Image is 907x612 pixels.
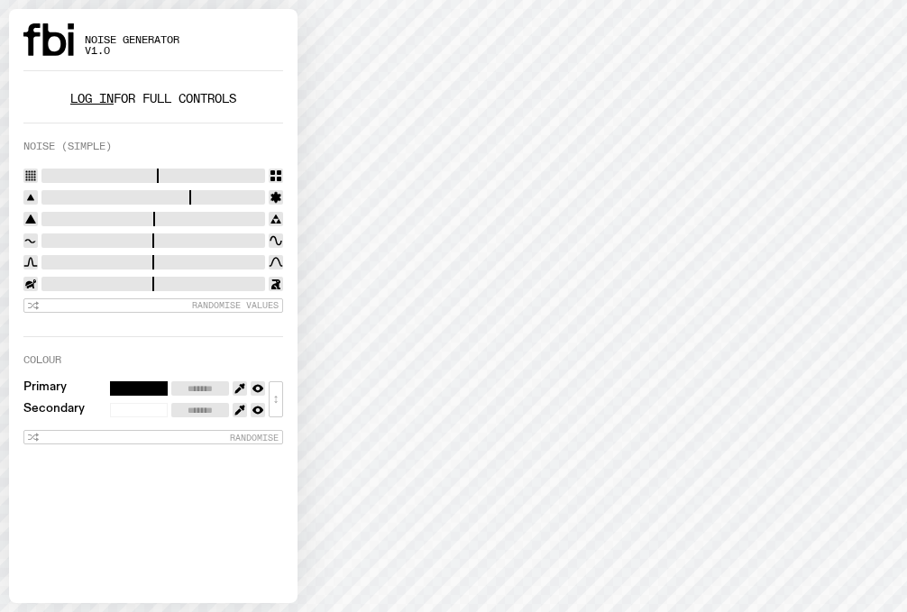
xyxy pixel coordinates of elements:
p: for full controls [23,93,283,105]
button: Randomise [23,430,283,444]
label: Noise (Simple) [23,142,112,151]
label: Primary [23,381,67,396]
a: Log in [70,90,114,107]
label: Colour [23,355,61,365]
button: Randomise Values [23,298,283,313]
span: v1.0 [85,46,179,56]
span: Randomise [230,433,279,443]
span: Noise Generator [85,35,179,45]
button: ↕ [269,381,283,417]
span: Randomise Values [192,300,279,310]
label: Secondary [23,403,85,417]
